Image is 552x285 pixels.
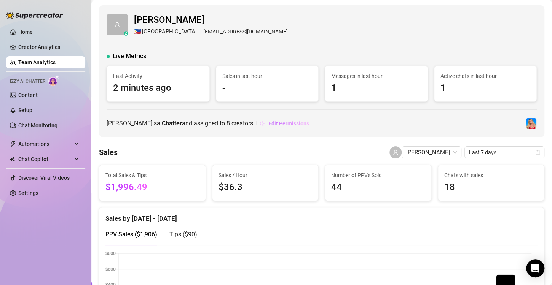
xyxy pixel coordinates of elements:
[107,119,253,128] span: [PERSON_NAME] is a and assigned to creators
[331,171,425,179] span: Number of PPVs Sold
[48,75,60,86] img: AI Chatter
[105,171,199,179] span: Total Sales & Tips
[393,150,398,155] span: user
[105,180,199,195] span: $1,996.49
[115,22,120,27] span: user
[18,59,56,65] a: Team Analytics
[536,150,540,155] span: calendar
[219,180,313,195] span: $36.3
[134,13,288,27] span: [PERSON_NAME]
[260,117,310,130] button: Edit Permissions
[10,141,16,147] span: thunderbolt
[10,157,15,162] img: Chat Copilot
[18,175,70,181] a: Discover Viral Videos
[469,147,540,158] span: Last 7 days
[6,11,63,19] img: logo-BBDzfeDw.svg
[331,81,421,95] span: 1
[219,171,313,179] span: Sales / Hour
[440,81,531,95] span: 1
[18,92,38,98] a: Content
[18,41,79,53] a: Creator Analytics
[406,147,457,158] span: Khristine
[331,72,421,80] span: Messages in last hour
[124,31,128,36] div: z
[260,121,265,126] span: setting
[18,107,32,113] a: Setup
[169,231,197,238] span: Tips ( $90 )
[444,180,538,195] span: 18
[18,122,57,128] a: Chat Monitoring
[134,27,141,36] span: 🇵🇭
[526,259,544,277] div: Open Intercom Messenger
[99,147,118,158] h4: Sales
[227,120,230,127] span: 8
[222,72,313,80] span: Sales in last hour
[162,120,182,127] b: Chatter
[268,120,309,127] span: Edit Permissions
[10,78,45,85] span: Izzy AI Chatter
[113,52,146,61] span: Live Metrics
[222,81,313,95] span: -
[440,72,531,80] span: Active chats in last hour
[134,27,288,36] div: [EMAIL_ADDRESS][DOMAIN_NAME]
[18,153,72,165] span: Chat Copilot
[113,81,203,95] span: 2 minutes ago
[105,231,157,238] span: PPV Sales ( $1,906 )
[331,180,425,195] span: 44
[18,138,72,150] span: Automations
[18,29,33,35] a: Home
[113,72,203,80] span: Last Activity
[142,27,197,36] span: [GEOGRAPHIC_DATA]
[18,190,38,196] a: Settings
[526,118,536,129] img: Ashley
[105,207,538,224] div: Sales by [DATE] - [DATE]
[444,171,538,179] span: Chats with sales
